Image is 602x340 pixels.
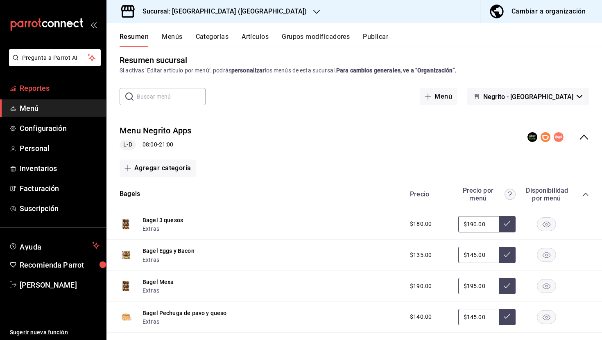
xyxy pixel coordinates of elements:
input: Sin ajuste [458,216,499,232]
span: L-D [120,140,135,149]
button: collapse-category-row [582,191,589,198]
div: collapse-menu-row [106,118,602,156]
div: 08:00 - 21:00 [120,140,192,150]
span: Menú [20,103,100,114]
img: Preview [120,248,133,261]
button: Categorías [196,33,229,47]
div: Cambiar a organización [511,6,586,17]
span: $135.00 [410,251,432,259]
button: Bagel Pechuga de pavo y queso [143,309,226,317]
button: Extras [143,256,159,264]
span: Negrito - [GEOGRAPHIC_DATA] [483,93,573,101]
button: Agregar categoría [120,160,196,177]
button: Publicar [363,33,388,47]
button: Extras [143,286,159,295]
span: Suscripción [20,203,100,214]
button: open_drawer_menu [90,21,97,28]
span: $190.00 [410,282,432,290]
span: Ayuda [20,241,89,250]
span: Personal [20,143,100,154]
button: Negrito - [GEOGRAPHIC_DATA] [467,88,589,105]
span: [PERSON_NAME] [20,279,100,290]
button: Grupos modificadores [282,33,350,47]
div: Resumen sucursal [120,54,187,66]
button: Extras [143,225,159,233]
button: Extras [143,317,159,326]
button: Pregunta a Parrot AI [9,49,101,66]
span: Facturación [20,183,100,194]
span: Configuración [20,123,100,134]
span: Sugerir nueva función [10,328,100,337]
input: Buscar menú [137,88,206,105]
button: Resumen [120,33,149,47]
span: Pregunta a Parrot AI [22,54,88,62]
span: Reportes [20,83,100,94]
strong: personalizar [231,67,265,74]
div: Precio [402,190,454,198]
div: Disponibilidad por menú [526,187,567,202]
button: Bagel Mexa [143,278,174,286]
span: Recomienda Parrot [20,259,100,270]
span: Inventarios [20,163,100,174]
a: Pregunta a Parrot AI [6,59,101,68]
strong: Para cambios generales, ve a “Organización”. [336,67,456,74]
button: Menú [420,88,457,105]
div: Si activas ‘Editar artículo por menú’, podrás los menús de esta sucursal. [120,66,589,75]
button: Bagels [120,189,140,199]
button: Menús [162,33,182,47]
img: Preview [120,311,133,324]
div: navigation tabs [120,33,602,47]
h3: Sucursal: [GEOGRAPHIC_DATA] ([GEOGRAPHIC_DATA]) [136,7,307,16]
button: Bagel 3 quesos [143,216,183,224]
input: Sin ajuste [458,278,499,294]
img: Preview [120,218,133,231]
input: Sin ajuste [458,309,499,325]
div: Precio por menú [458,187,516,202]
span: $180.00 [410,220,432,228]
span: $140.00 [410,313,432,321]
input: Sin ajuste [458,247,499,263]
button: Menu Negrito Apps [120,125,192,137]
button: Artículos [242,33,269,47]
button: Bagel Eggs y Bacon [143,247,195,255]
img: Preview [120,279,133,293]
